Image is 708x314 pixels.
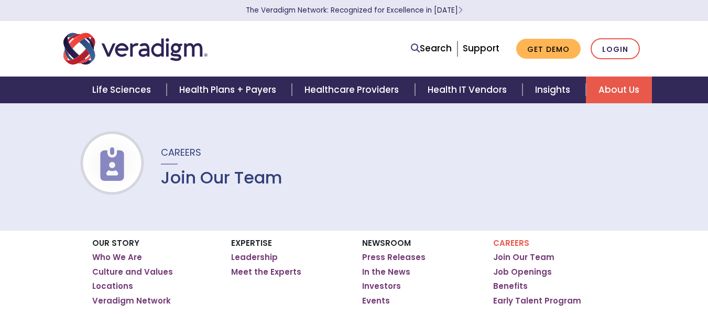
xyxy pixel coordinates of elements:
[415,77,522,103] a: Health IT Vendors
[161,168,282,188] h1: Join Our Team
[458,5,463,15] span: Learn More
[463,42,499,55] a: Support
[362,296,390,306] a: Events
[92,252,142,263] a: Who We Are
[246,5,463,15] a: The Veradigm Network: Recognized for Excellence in [DATE]Learn More
[586,77,652,103] a: About Us
[92,267,173,277] a: Culture and Values
[591,38,640,60] a: Login
[231,252,278,263] a: Leadership
[522,77,586,103] a: Insights
[493,267,552,277] a: Job Openings
[516,39,581,59] a: Get Demo
[493,252,554,263] a: Join Our Team
[292,77,415,103] a: Healthcare Providers
[411,41,452,56] a: Search
[493,281,528,291] a: Benefits
[161,146,201,159] span: Careers
[362,252,426,263] a: Press Releases
[167,77,292,103] a: Health Plans + Payers
[362,281,401,291] a: Investors
[92,296,171,306] a: Veradigm Network
[92,281,133,291] a: Locations
[80,77,167,103] a: Life Sciences
[63,31,208,66] img: Veradigm logo
[362,267,410,277] a: In the News
[231,267,301,277] a: Meet the Experts
[493,296,581,306] a: Early Talent Program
